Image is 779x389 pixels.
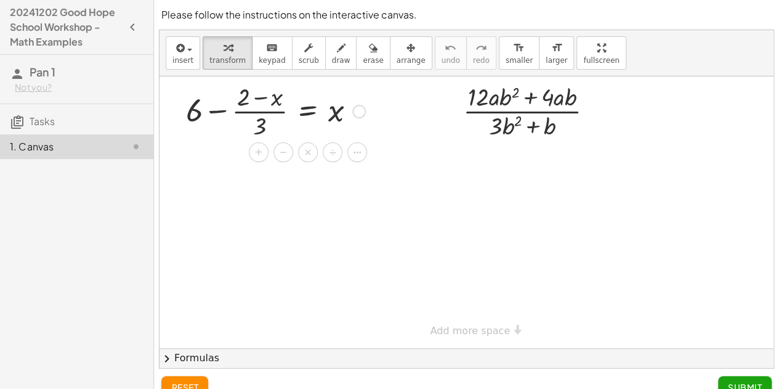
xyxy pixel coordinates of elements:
span: draw [332,56,350,65]
span: redo [473,56,490,65]
button: draw [325,36,357,70]
span: Add more space [430,325,511,337]
h4: 20241202 Good Hope School Workshop - Math Examples [10,5,121,49]
span: smaller [506,56,533,65]
span: Pan 1 [30,65,55,79]
span: fullscreen [583,56,619,65]
span: scrub [299,56,319,65]
span: keypad [259,56,286,65]
i: format_size [551,41,562,55]
span: arrange [397,56,426,65]
i: format_size [513,41,525,55]
span: erase [363,56,383,65]
div: Not you? [15,81,143,94]
div: 1. Canvas [10,139,109,154]
span: chevron_right [159,351,174,366]
p: Please follow the instructions on the interactive canvas. [161,7,772,22]
i: keyboard [266,41,278,55]
span: ÷ [329,144,336,162]
button: erase [356,36,390,70]
span: − [280,144,287,162]
button: chevron_rightFormulas [159,348,773,368]
button: redoredo [466,36,496,70]
span: insert [172,56,193,65]
i: redo [475,41,487,55]
button: scrub [292,36,326,70]
i: Task not started. [129,139,143,154]
span: × [304,144,312,162]
span: + [255,144,262,162]
button: keyboardkeypad [252,36,293,70]
button: format_sizelarger [539,36,574,70]
span: transform [209,56,246,65]
button: transform [203,36,252,70]
i: undo [445,41,456,55]
button: undoundo [435,36,467,70]
button: fullscreen [576,36,626,70]
button: insert [166,36,200,70]
button: arrange [390,36,432,70]
span: Tasks [30,115,55,128]
button: format_sizesmaller [499,36,539,70]
span: undo [442,56,460,65]
span: larger [546,56,567,65]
